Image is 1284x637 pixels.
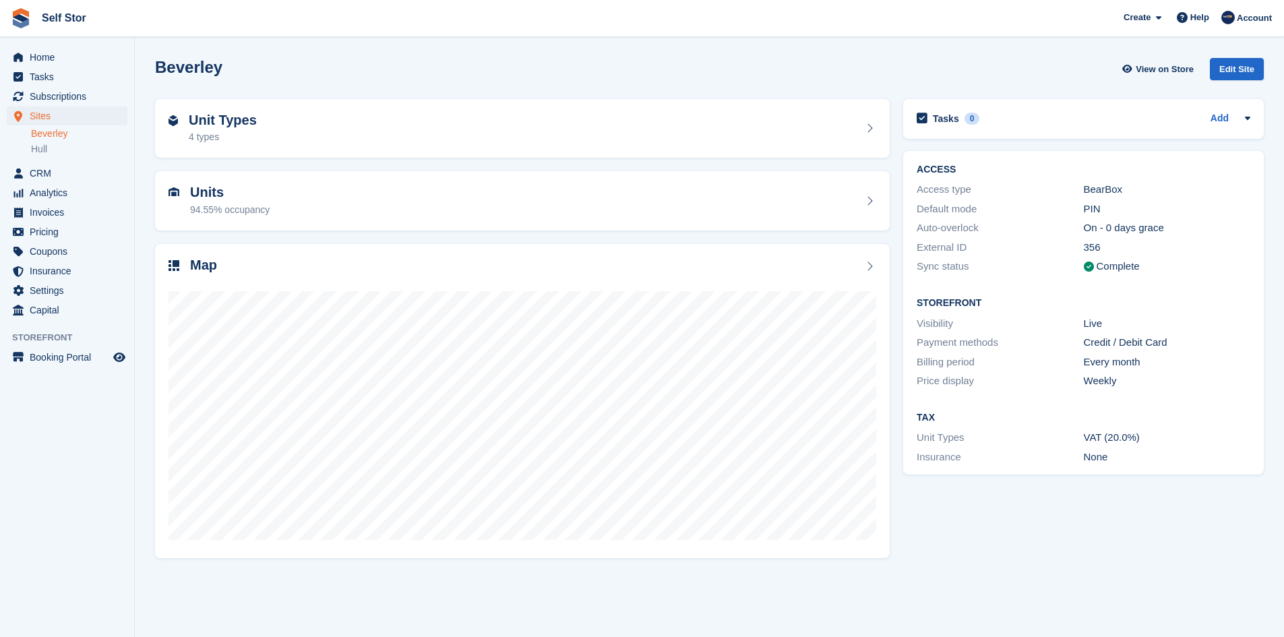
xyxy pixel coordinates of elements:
a: Unit Types 4 types [155,99,890,158]
a: menu [7,67,127,86]
h2: Tasks [933,113,959,125]
div: 356 [1084,240,1250,255]
span: Booking Portal [30,348,111,367]
img: stora-icon-8386f47178a22dfd0bd8f6a31ec36ba5ce8667c1dd55bd0f319d3a0aa187defe.svg [11,8,31,28]
h2: Unit Types [189,113,257,128]
a: Units 94.55% occupancy [155,171,890,231]
div: Every month [1084,355,1250,370]
span: Account [1237,11,1272,25]
a: Hull [31,143,127,156]
div: 0 [965,113,980,125]
a: menu [7,183,127,202]
div: VAT (20.0%) [1084,430,1250,446]
a: menu [7,222,127,241]
span: Coupons [30,242,111,261]
a: menu [7,262,127,280]
h2: Beverley [155,58,222,76]
img: map-icn-33ee37083ee616e46c38cad1a60f524a97daa1e2b2c8c0bc3eb3415660979fc1.svg [169,260,179,271]
span: Settings [30,281,111,300]
span: Pricing [30,222,111,241]
span: Analytics [30,183,111,202]
h2: Map [190,257,217,273]
div: Insurance [917,450,1083,465]
div: Access type [917,182,1083,198]
span: Home [30,48,111,67]
div: Visibility [917,316,1083,332]
h2: Tax [917,413,1250,423]
span: Sites [30,107,111,125]
span: Capital [30,301,111,320]
div: Unit Types [917,430,1083,446]
img: unit-icn-7be61d7bf1b0ce9d3e12c5938cc71ed9869f7b940bace4675aadf7bd6d80202e.svg [169,187,179,197]
span: View on Store [1136,63,1194,76]
div: Price display [917,373,1083,389]
h2: Units [190,185,270,200]
a: Preview store [111,349,127,365]
div: Edit Site [1210,58,1264,80]
img: unit-type-icn-2b2737a686de81e16bb02015468b77c625bbabd49415b5ef34ead5e3b44a266d.svg [169,115,178,126]
a: menu [7,203,127,222]
span: Invoices [30,203,111,222]
span: Tasks [30,67,111,86]
span: Insurance [30,262,111,280]
a: menu [7,348,127,367]
h2: Storefront [917,298,1250,309]
div: PIN [1084,202,1250,217]
div: None [1084,450,1250,465]
span: Storefront [12,331,134,344]
div: BearBox [1084,182,1250,198]
div: 94.55% occupancy [190,203,270,217]
span: Help [1190,11,1209,24]
div: 4 types [189,130,257,144]
a: menu [7,107,127,125]
img: Chris Rice [1221,11,1235,24]
a: View on Store [1120,58,1199,80]
div: Credit / Debit Card [1084,335,1250,351]
a: menu [7,301,127,320]
div: Default mode [917,202,1083,217]
a: Edit Site [1210,58,1264,86]
a: menu [7,242,127,261]
a: menu [7,87,127,106]
div: Live [1084,316,1250,332]
div: Auto-overlock [917,220,1083,236]
a: Map [155,244,890,559]
div: Complete [1097,259,1140,274]
a: menu [7,281,127,300]
a: Add [1211,111,1229,127]
a: menu [7,48,127,67]
div: External ID [917,240,1083,255]
a: menu [7,164,127,183]
div: Weekly [1084,373,1250,389]
span: Subscriptions [30,87,111,106]
a: Self Stor [36,7,92,29]
span: Create [1124,11,1151,24]
div: Payment methods [917,335,1083,351]
a: Beverley [31,127,127,140]
div: On - 0 days grace [1084,220,1250,236]
span: CRM [30,164,111,183]
h2: ACCESS [917,164,1250,175]
div: Sync status [917,259,1083,274]
div: Billing period [917,355,1083,370]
